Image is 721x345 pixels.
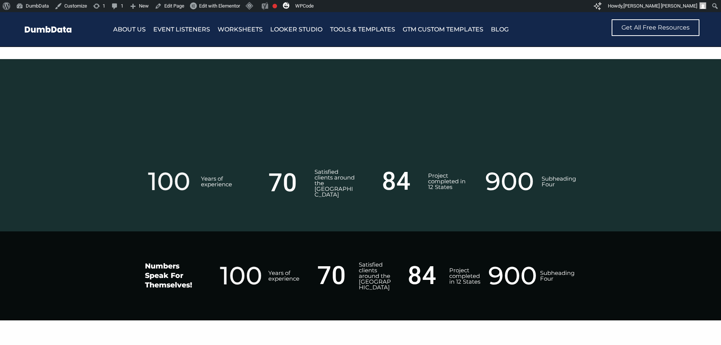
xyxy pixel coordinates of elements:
[540,270,576,281] div: Subheading Four
[199,3,240,9] span: Edit with Elementor
[315,169,357,197] div: Satisfied clients around the [GEOGRAPHIC_DATA]
[145,262,195,290] h3: Numbers Speak For Themselves!
[403,24,483,35] a: GTM Custom Templates
[408,263,436,288] span: 84
[382,169,411,194] span: 84
[153,24,210,35] a: Event Listeners
[283,2,290,9] img: svg+xml;base64,PHN2ZyB4bWxucz0iaHR0cDovL3d3dy53My5vcmcvMjAwMC9zdmciIHZpZXdCb3g9IjAgMCAzMiAzMiI+PG...
[428,173,470,190] div: Project completed in 12 States
[268,270,305,281] div: Years of experience
[113,24,146,35] a: About Us
[317,263,346,288] span: 70
[113,24,562,35] nav: Menu
[220,263,262,288] span: 100
[488,263,537,288] span: 900
[623,3,697,9] span: [PERSON_NAME] [PERSON_NAME]
[359,262,395,290] div: Satisfied clients around the [GEOGRAPHIC_DATA]
[268,170,297,195] span: 70
[542,176,584,187] div: Subheading Four
[491,24,509,35] a: Blog
[148,169,190,194] span: 100
[330,24,395,35] a: Tools & Templates
[270,24,322,35] a: Looker Studio
[201,176,243,187] div: Years of experience
[218,24,263,35] a: Worksheets
[449,267,486,284] div: Project completed in 12 States
[485,169,534,194] span: 900
[621,25,690,31] span: Get All Free Resources
[273,4,277,8] div: Focus keyphrase not set
[612,19,699,36] a: Get All Free Resources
